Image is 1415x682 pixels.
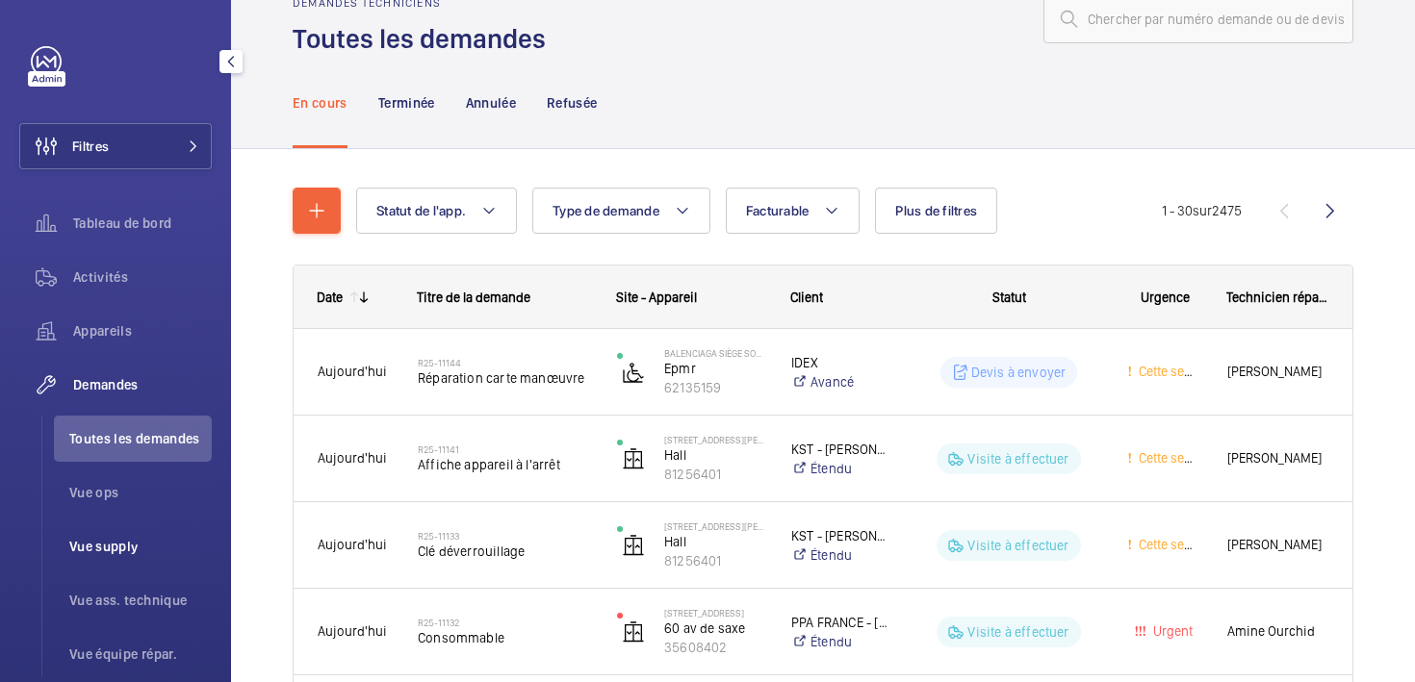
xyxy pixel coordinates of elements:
p: Epmr [664,359,766,378]
h2: R25-11141 [418,443,592,455]
span: Cette semaine [1135,537,1221,552]
p: Visite à effectuer [967,449,1068,468]
p: Hall [664,532,766,551]
p: En cours [293,93,347,113]
p: 62135159 [664,378,766,397]
p: 35608402 [664,638,766,657]
span: Toutes les demandes [69,429,212,448]
p: 81256401 [664,551,766,570]
img: elevator.svg [622,447,645,470]
span: sur [1193,203,1212,218]
a: Étendu [791,545,890,565]
span: Aujourd'hui [318,537,387,552]
span: Vue ops [69,483,212,502]
span: Type de demande [553,203,659,218]
span: Réparation carte manœuvre [418,368,592,388]
span: Affiche appareil à l'arrêt [418,455,592,474]
img: elevator.svg [622,620,645,644]
span: Urgence [1141,290,1190,305]
span: Amine Ourchid [1227,620,1328,643]
p: Terminée [378,93,435,113]
span: Tableau de bord [73,214,212,233]
p: [STREET_ADDRESS] [664,607,766,619]
span: Vue équipe répar. [69,644,212,664]
span: Aujourd'hui [318,623,387,639]
span: Demandes [73,375,212,394]
img: platform_lift.svg [622,361,645,384]
a: Avancé [791,372,890,392]
span: Titre de la demande [417,290,530,305]
button: Filtres [19,123,212,169]
span: Vue ass. technique [69,591,212,610]
span: Filtres [72,137,109,156]
button: Plus de filtres [875,188,997,234]
span: [PERSON_NAME] [1227,534,1328,556]
h2: R25-11132 [418,617,592,628]
span: Clé déverrouillage [418,542,592,561]
span: Cette semaine [1135,364,1221,379]
span: Technicien réparateur [1226,290,1329,305]
button: Type de demande [532,188,710,234]
p: [STREET_ADDRESS][PERSON_NAME] [664,520,766,532]
span: Aujourd'hui [318,450,387,466]
span: Facturable [746,203,810,218]
span: Client [790,290,823,305]
p: Refusée [547,93,597,113]
p: [STREET_ADDRESS][PERSON_NAME] [664,434,766,445]
button: Statut de l'app. [356,188,517,234]
a: Étendu [791,459,890,478]
p: Hall [664,445,766,465]
h2: R25-11144 [418,357,592,368]
span: 1 - 30 2475 [1162,204,1242,217]
span: Cette semaine [1135,450,1221,466]
p: KST - [PERSON_NAME] [791,526,890,545]
span: Appareils [73,321,212,341]
div: Date [317,290,343,305]
span: Vue supply [69,537,212,556]
button: Facturable [726,188,861,234]
span: Consommable [418,628,592,647]
p: Annulée [466,93,516,113]
p: 81256401 [664,465,766,484]
h1: Toutes les demandes [293,21,557,57]
a: Étendu [791,632,890,651]
p: IDEX [791,353,890,372]
span: Site - Appareil [616,290,697,305]
span: Statut [992,290,1026,305]
p: Visite à effectuer [967,622,1068,642]
p: PPA FRANCE - [PERSON_NAME] [791,613,890,632]
h2: R25-11133 [418,530,592,542]
img: elevator.svg [622,534,645,557]
p: Visite à effectuer [967,536,1068,555]
span: Aujourd'hui [318,364,387,379]
span: [PERSON_NAME] [1227,361,1328,383]
span: Urgent [1149,623,1193,639]
p: 60 av de saxe [664,619,766,638]
p: Balenciaga siège social [664,347,766,359]
span: Plus de filtres [895,203,977,218]
span: Activités [73,267,212,287]
span: [PERSON_NAME] [1227,447,1328,469]
p: Devis à envoyer [971,363,1067,382]
p: KST - [PERSON_NAME] [791,440,890,459]
span: Statut de l'app. [376,203,466,218]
